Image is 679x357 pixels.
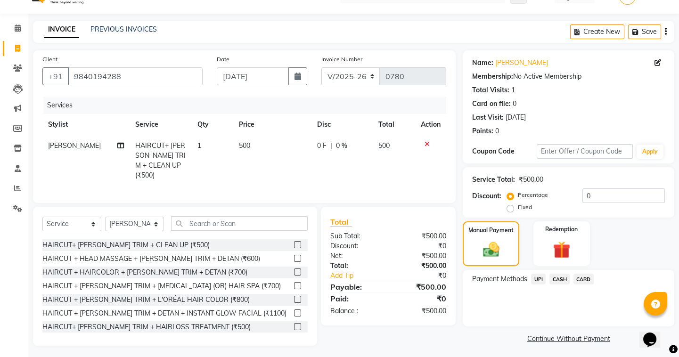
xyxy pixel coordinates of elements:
div: ₹500.00 [388,231,453,241]
button: +91 [42,67,69,85]
span: 1 [197,141,201,150]
span: CASH [549,274,570,284]
div: HAIRCUT+ [PERSON_NAME] TRIM + HAIRLOSS TREATMENT (₹500) [42,322,251,332]
a: [PERSON_NAME] [495,58,548,68]
img: _gift.svg [548,239,576,261]
span: UPI [531,274,546,284]
div: Total Visits: [472,85,509,95]
label: Percentage [518,191,548,199]
div: 1 [511,85,515,95]
label: Fixed [518,203,532,211]
div: Points: [472,126,493,136]
div: ₹500.00 [519,175,543,185]
div: ₹500.00 [388,281,453,292]
th: Action [415,114,446,135]
div: HAIRCUT+ [PERSON_NAME] TRIM + CLEAN UP (₹500) [42,240,210,250]
button: Create New [570,24,624,39]
th: Price [233,114,312,135]
span: HAIRCUT+ [PERSON_NAME] TRIM + CLEAN UP (₹500) [135,141,186,179]
th: Stylist [42,114,130,135]
div: No Active Membership [472,72,665,81]
div: Membership: [472,72,513,81]
div: HAIRCUT + [PERSON_NAME] TRIM + L'ORÉAL HAIR COLOR (₹800) [42,295,250,305]
div: HAIRCUT + [PERSON_NAME] TRIM + DETAN + INSTANT GLOW FACIAL (₹1100) [42,308,286,318]
span: 500 [378,141,390,150]
span: 0 F [317,141,327,151]
label: Date [217,55,229,64]
a: PREVIOUS INVOICES [90,25,157,33]
label: Invoice Number [321,55,362,64]
span: | [330,141,332,151]
span: CARD [573,274,594,284]
th: Total [373,114,415,135]
iframe: chat widget [639,319,670,348]
span: 0 % [336,141,347,151]
th: Qty [192,114,233,135]
span: [PERSON_NAME] [48,141,101,150]
div: Total: [323,261,388,271]
input: Search by Name/Mobile/Email/Code [68,67,203,85]
div: ₹500.00 [388,261,453,271]
button: Save [628,24,661,39]
label: Manual Payment [468,226,514,235]
input: Enter Offer / Coupon Code [537,144,633,159]
div: ₹0 [399,271,453,281]
div: ₹0 [388,293,453,304]
img: _cash.svg [478,240,505,259]
div: Balance : [323,306,388,316]
a: Add Tip [323,271,399,281]
div: HAIRCUT + [PERSON_NAME] TRIM + [MEDICAL_DATA] (OR) HAIR SPA (₹700) [42,281,281,291]
div: HAIRCUT + HAIRCOLOR + [PERSON_NAME] TRIM + DETAN (₹700) [42,268,247,277]
button: Apply [637,145,663,159]
div: Name: [472,58,493,68]
span: Payment Methods [472,274,527,284]
div: Service Total: [472,175,515,185]
span: 500 [239,141,250,150]
div: 0 [495,126,499,136]
div: HAIRCUT + HEAD MASSAGE + [PERSON_NAME] TRIM + DETAN (₹600) [42,254,260,264]
div: Discount: [472,191,501,201]
div: ₹500.00 [388,251,453,261]
div: Services [43,97,453,114]
div: 0 [513,99,516,109]
input: Search or Scan [171,216,308,231]
a: INVOICE [44,21,79,38]
div: Coupon Code [472,146,536,156]
div: Paid: [323,293,388,304]
th: Service [130,114,192,135]
div: Discount: [323,241,388,251]
div: [DATE] [506,113,526,122]
div: Card on file: [472,99,511,109]
span: Total [330,217,352,227]
div: Last Visit: [472,113,504,122]
div: ₹500.00 [388,306,453,316]
div: Payable: [323,281,388,292]
label: Client [42,55,57,64]
a: Continue Without Payment [465,334,672,344]
th: Disc [311,114,373,135]
div: Net: [323,251,388,261]
div: ₹0 [388,241,453,251]
div: Sub Total: [323,231,388,241]
label: Redemption [545,225,578,234]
